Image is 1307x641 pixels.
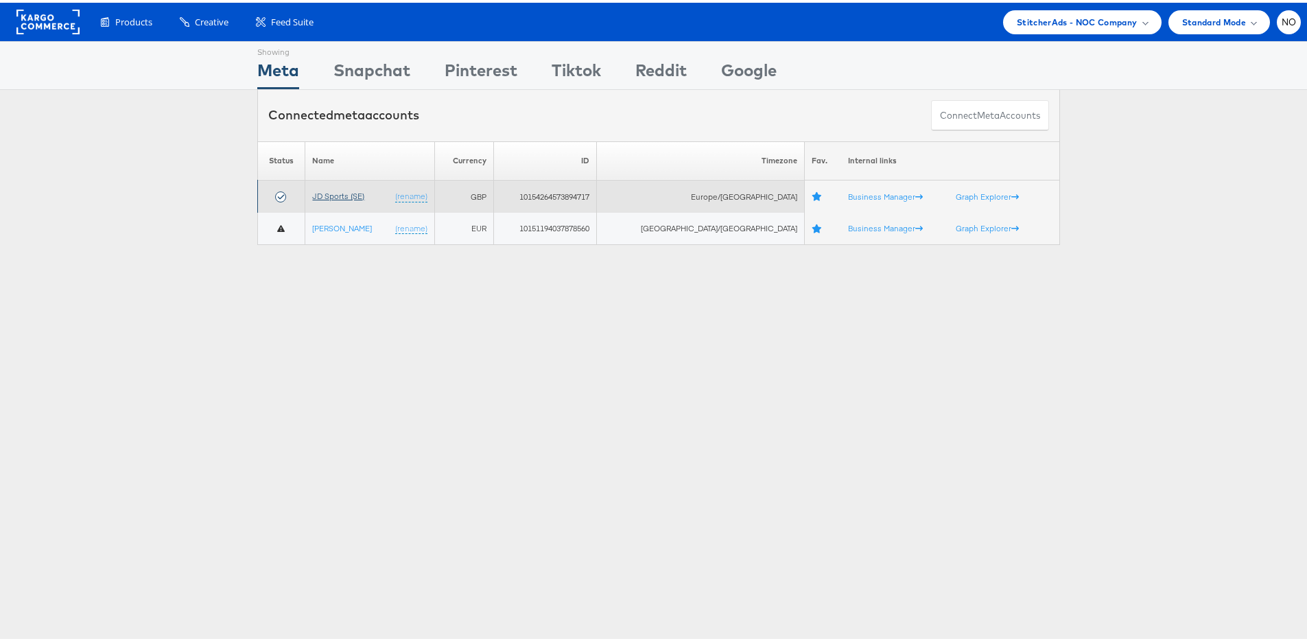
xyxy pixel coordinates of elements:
th: Name [305,139,435,178]
td: EUR [435,210,493,242]
a: Graph Explorer [956,220,1019,231]
span: StitcherAds - NOC Company [1017,12,1138,27]
span: meta [333,104,365,120]
div: Reddit [635,56,687,86]
span: Creative [195,13,228,26]
div: Showing [257,39,299,56]
div: Google [721,56,777,86]
td: Europe/[GEOGRAPHIC_DATA] [596,178,805,210]
div: Tiktok [552,56,601,86]
td: GBP [435,178,493,210]
span: meta [977,106,1000,119]
a: JD Sports (SE) [312,188,364,198]
a: [PERSON_NAME] [312,220,372,231]
th: ID [493,139,596,178]
div: Snapchat [333,56,410,86]
span: NO [1282,15,1297,24]
span: Products [115,13,152,26]
div: Connected accounts [268,104,419,121]
th: Timezone [596,139,805,178]
td: 10154264573894717 [493,178,596,210]
a: (rename) [395,188,427,200]
div: Pinterest [445,56,517,86]
th: Currency [435,139,493,178]
a: Business Manager [848,189,923,199]
button: ConnectmetaAccounts [931,97,1049,128]
a: (rename) [395,220,427,232]
td: [GEOGRAPHIC_DATA]/[GEOGRAPHIC_DATA] [596,210,805,242]
a: Graph Explorer [956,189,1019,199]
span: Standard Mode [1182,12,1246,27]
td: 10151194037878560 [493,210,596,242]
div: Meta [257,56,299,86]
span: Feed Suite [271,13,314,26]
th: Status [258,139,305,178]
a: Business Manager [848,220,923,231]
